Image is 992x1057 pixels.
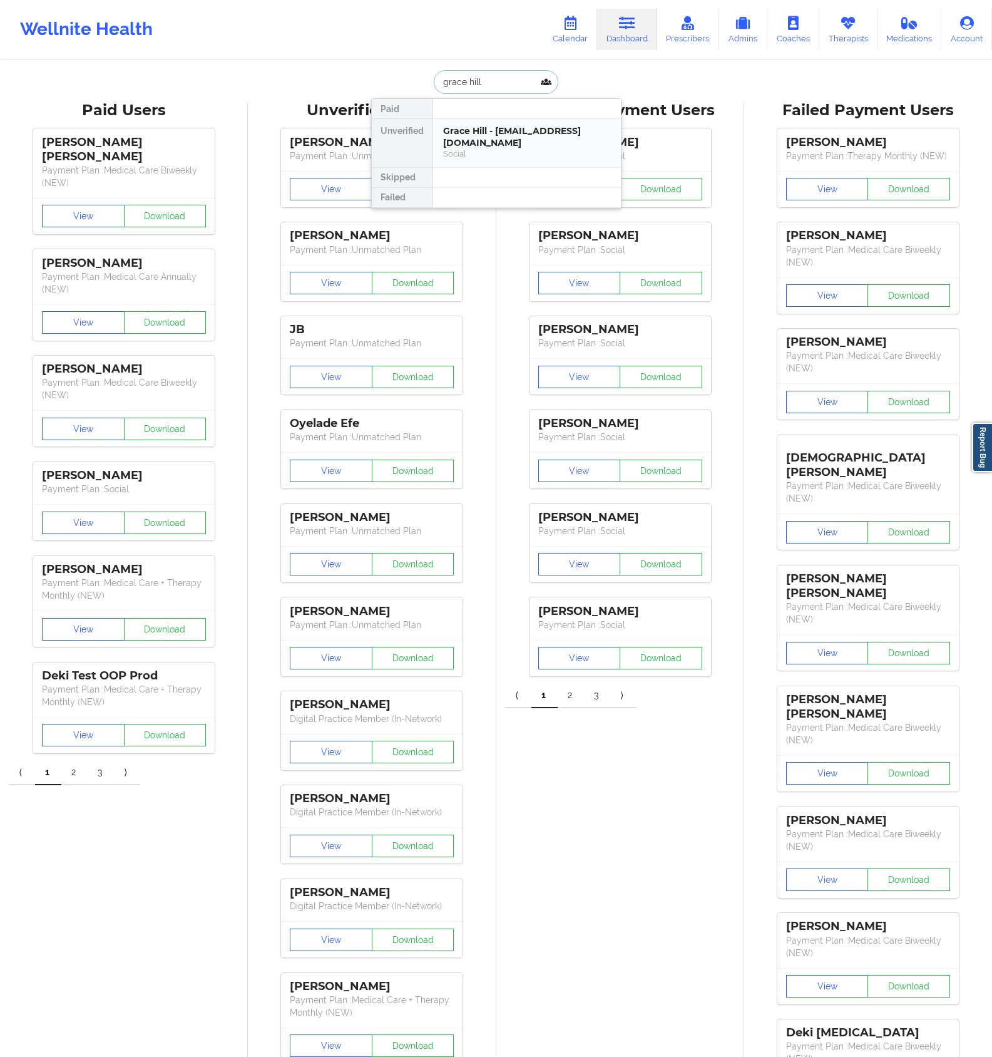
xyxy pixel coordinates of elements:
div: Paid Users [9,101,239,120]
a: Dashboard [597,9,657,50]
p: Payment Plan : Unmatched Plan [290,431,454,443]
a: 2 [61,760,88,785]
button: View [42,724,125,746]
a: Medications [877,9,942,50]
button: Download [372,1034,454,1057]
p: Payment Plan : Medical Care Biweekly (NEW) [786,721,950,746]
button: Download [372,366,454,388]
div: Failed Payment Users [753,101,983,120]
a: 1 [35,760,61,785]
div: Paid [372,99,432,119]
button: View [786,975,869,998]
button: View [290,272,372,294]
p: Payment Plan : Unmatched Plan [290,244,454,256]
p: Payment Plan : Medical Care + Therapy Monthly (NEW) [290,994,454,1019]
p: Payment Plan : Medical Care + Therapy Monthly (NEW) [42,577,206,602]
div: [PERSON_NAME] [290,135,454,150]
a: Previous item [9,760,35,785]
p: Payment Plan : Unmatched Plan [290,337,454,349]
button: View [42,512,125,534]
button: View [290,835,372,857]
p: Digital Practice Member (In-Network) [290,713,454,725]
div: [PERSON_NAME] [42,562,206,577]
button: Download [867,521,950,544]
button: Download [867,642,950,664]
button: View [538,272,621,294]
p: Payment Plan : Medical Care Annually (NEW) [42,271,206,296]
a: Previous item [505,683,531,708]
a: Therapists [819,9,877,50]
button: Download [372,741,454,763]
p: Payment Plan : Social [538,337,702,349]
p: Payment Plan : Medical Care Biweekly (NEW) [786,828,950,853]
div: [PERSON_NAME] [42,362,206,376]
p: Payment Plan : Social [538,619,702,631]
div: [PERSON_NAME] [538,604,702,619]
div: Skipped [372,168,432,188]
p: Payment Plan : Medical Care Biweekly (NEW) [786,244,950,269]
div: [PERSON_NAME] [290,698,454,712]
p: Payment Plan : Medical Care Biweekly (NEW) [786,480,950,505]
p: Payment Plan : Therapy Monthly (NEW) [786,150,950,162]
button: View [42,311,125,334]
div: [PERSON_NAME] [290,885,454,900]
div: [PERSON_NAME] [538,416,702,431]
div: JB [290,322,454,337]
button: View [290,178,372,200]
div: [PERSON_NAME] [786,813,950,828]
p: Payment Plan : Medical Care Biweekly (NEW) [42,376,206,401]
button: Download [867,178,950,200]
button: View [538,366,621,388]
button: Download [620,366,702,388]
a: 3 [88,760,114,785]
div: Pagination Navigation [9,760,140,785]
button: View [786,642,869,664]
a: Coaches [767,9,819,50]
p: Payment Plan : Unmatched Plan [290,150,454,162]
button: Download [620,647,702,669]
p: Payment Plan : Social [538,525,702,537]
div: [PERSON_NAME] [786,919,950,934]
button: View [42,618,125,641]
div: [PERSON_NAME] [538,229,702,243]
a: 1 [531,683,558,708]
div: Unverified Users [257,101,487,120]
div: [PERSON_NAME] [290,791,454,806]
div: [PERSON_NAME] [290,510,454,525]
p: Digital Practice Member (In-Network) [290,806,454,818]
div: [PERSON_NAME] [786,335,950,349]
a: Account [941,9,992,50]
a: Calendar [543,9,597,50]
button: View [786,521,869,544]
button: View [786,762,869,785]
button: View [290,741,372,763]
button: Download [867,975,950,998]
button: View [786,284,869,307]
div: Social [443,148,611,159]
div: Pagination Navigation [505,683,637,708]
p: Payment Plan : Medical Care Biweekly (NEW) [786,601,950,626]
p: Payment Plan : Unmatched Plan [290,525,454,537]
p: Payment Plan : Medical Care Biweekly (NEW) [786,349,950,374]
div: Oyelade Efe [290,416,454,431]
p: Payment Plan : Social [538,431,702,443]
p: Digital Practice Member (In-Network) [290,900,454,912]
div: [DEMOGRAPHIC_DATA][PERSON_NAME] [786,441,950,480]
p: Payment Plan : Medical Care Biweekly (NEW) [786,934,950,959]
p: Payment Plan : Unmatched Plan [290,619,454,631]
button: View [290,647,372,669]
div: [PERSON_NAME] [PERSON_NAME] [786,693,950,721]
div: [PERSON_NAME] [786,135,950,150]
div: Deki Test OOP Prod [42,669,206,683]
a: Report Bug [972,423,992,472]
p: Payment Plan : Medical Care Biweekly (NEW) [42,164,206,189]
a: 2 [558,683,584,708]
div: [PERSON_NAME] [42,468,206,483]
button: Download [124,311,207,334]
a: Next item [114,760,140,785]
div: [PERSON_NAME] [290,229,454,243]
button: View [290,366,372,388]
div: [PERSON_NAME] [538,510,702,525]
button: Download [124,512,207,534]
a: Admins [718,9,767,50]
